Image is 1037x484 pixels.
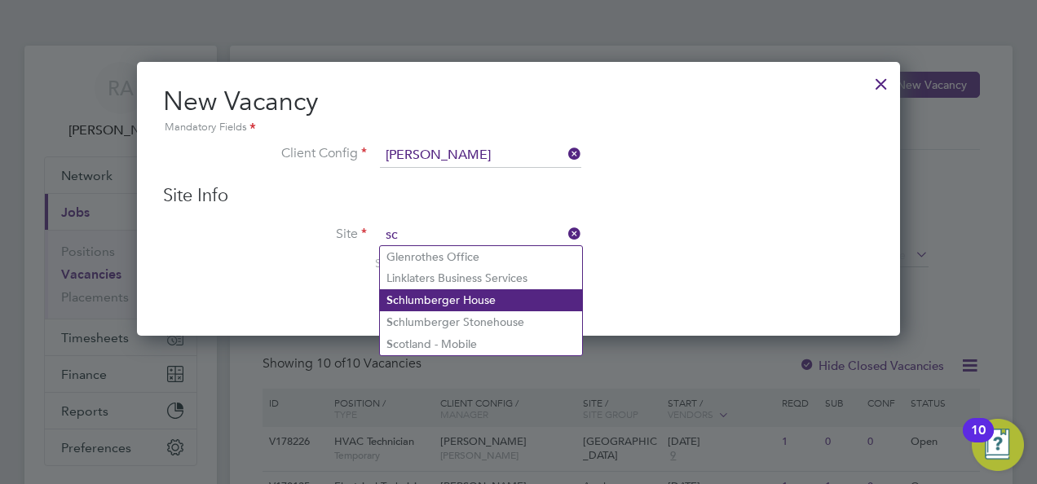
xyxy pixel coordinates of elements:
[380,333,582,355] li: otland - Mobile
[380,223,581,248] input: Search for...
[375,256,576,271] span: Search by site name, address or group
[163,184,874,208] h3: Site Info
[380,311,582,333] li: hlumberger Stonehouse
[380,289,582,311] li: hlumberger House
[163,145,367,162] label: Client Config
[386,337,399,351] b: Sc
[386,315,399,329] b: Sc
[380,246,582,267] li: Glenrothes Office
[163,226,367,243] label: Site
[971,430,986,451] div: 10
[163,85,874,137] h2: New Vacancy
[380,143,581,168] input: Search for...
[972,419,1024,471] button: Open Resource Center, 10 new notifications
[380,267,582,288] li: Linklaters Business Services
[163,119,874,137] div: Mandatory Fields
[386,293,399,307] b: Sc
